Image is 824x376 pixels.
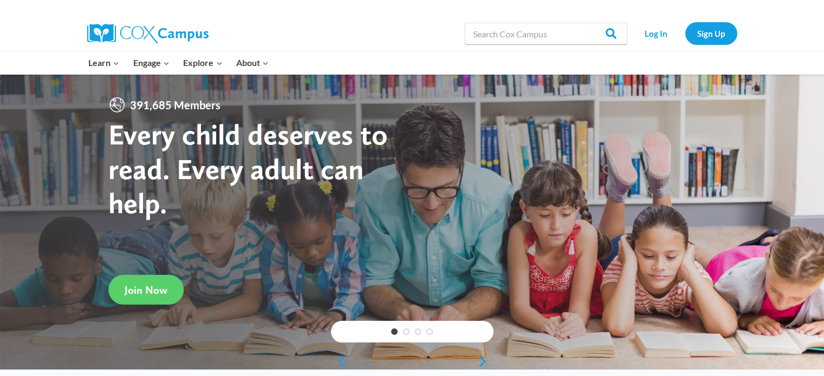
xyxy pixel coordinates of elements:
a: 3 [415,328,421,335]
a: 2 [403,328,410,335]
span: 391,685 Members [126,96,225,114]
a: 4 [426,328,433,335]
span: About [236,56,269,70]
a: Log In [633,22,680,44]
nav: Secondary Navigation [633,22,737,44]
a: Join Now [108,275,184,305]
span: Join Now [125,283,167,296]
strong: Every child deserves to read. Every adult can help. [108,117,388,220]
a: 1 [391,328,398,335]
input: Search Cox Campus [465,23,627,44]
a: Sign Up [685,22,737,44]
span: Engage [133,56,170,70]
a: next [477,355,494,368]
div: content slider buttons [331,351,494,372]
span: Learn [88,56,119,70]
a: previous [331,355,347,368]
img: Cox Campus [87,24,209,43]
nav: Primary Navigation [82,51,276,74]
span: Explore [183,56,222,70]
